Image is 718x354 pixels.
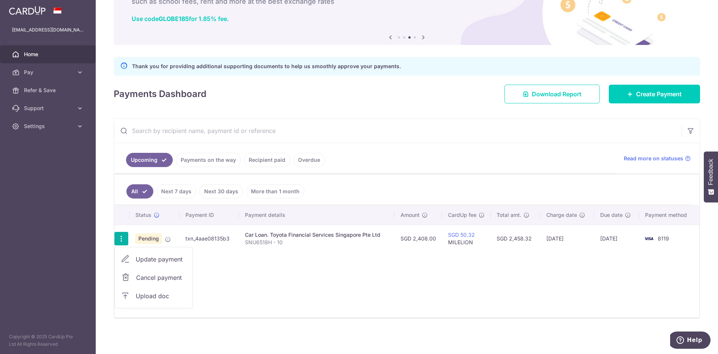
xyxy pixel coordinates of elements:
span: Read more on statuses [624,155,683,162]
a: More than 1 month [246,184,304,199]
span: Feedback [708,159,714,185]
p: SNU6518H - 10 [245,239,389,246]
img: Bank Card [641,234,656,243]
span: Create Payment [636,90,682,99]
span: Amount [401,211,420,219]
span: CardUp fee [448,211,476,219]
td: MILELION [442,225,491,252]
h4: Payments Dashboard [114,87,206,101]
a: Overdue [293,153,325,167]
a: Recipient paid [244,153,290,167]
a: Payments on the way [176,153,241,167]
span: Status [135,211,151,219]
a: All [126,184,153,199]
p: Thank you for providing additional supporting documents to help us smoothly approve your payments. [132,62,401,71]
a: Use codeGLOBE185for 1.85% fee. [132,15,229,22]
a: Create Payment [609,85,700,103]
button: Feedback - Show survey [704,151,718,202]
iframe: Opens a widget where you can find more information [670,332,711,350]
img: CardUp [9,6,46,15]
a: Next 7 days [156,184,196,199]
span: Pending [135,233,162,244]
a: Download Report [504,85,600,103]
a: Upcoming [126,153,173,167]
td: [DATE] [540,225,594,252]
b: GLOBE185 [159,15,189,22]
td: SGD 2,408.00 [395,225,442,252]
th: Payment ID [179,205,239,225]
span: Due date [600,211,623,219]
span: Settings [24,122,73,130]
a: Read more on statuses [624,155,691,162]
a: Next 30 days [199,184,243,199]
td: [DATE] [594,225,639,252]
span: Charge date [546,211,577,219]
span: Download Report [532,90,582,99]
span: Total amt. [497,211,521,219]
span: Pay [24,69,73,76]
input: Search by recipient name, payment id or reference [114,119,682,143]
td: txn_4aae08135b3 [179,225,239,252]
div: Car Loan. Toyota Financial Services Singapore Pte Ltd [245,231,389,239]
span: 8119 [658,235,669,242]
a: SGD 50.32 [448,232,475,238]
span: Refer & Save [24,87,73,94]
p: [EMAIL_ADDRESS][DOMAIN_NAME] [12,26,84,34]
th: Payment details [239,205,395,225]
span: Support [24,105,73,112]
span: Home [24,51,73,58]
th: Payment method [639,205,699,225]
td: SGD 2,458.32 [491,225,540,252]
